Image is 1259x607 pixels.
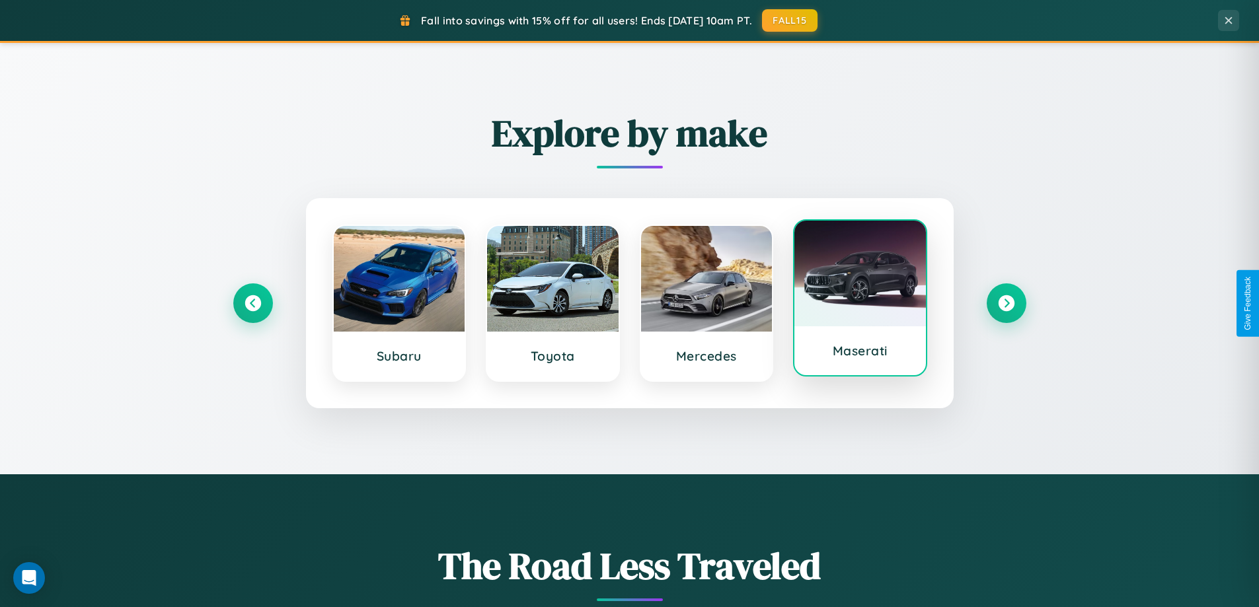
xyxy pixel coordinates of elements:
span: Fall into savings with 15% off for all users! Ends [DATE] 10am PT. [421,14,752,27]
h1: The Road Less Traveled [233,540,1026,591]
h2: Explore by make [233,108,1026,159]
h3: Maserati [808,343,913,359]
div: Open Intercom Messenger [13,562,45,594]
h3: Subaru [347,348,452,364]
button: FALL15 [762,9,818,32]
div: Give Feedback [1243,277,1252,330]
h3: Mercedes [654,348,759,364]
h3: Toyota [500,348,605,364]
